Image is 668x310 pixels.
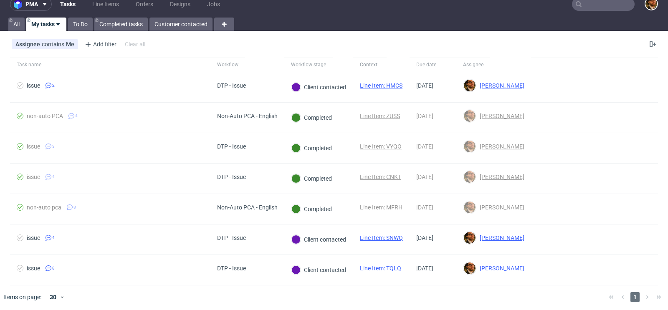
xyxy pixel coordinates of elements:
span: [PERSON_NAME] [476,113,524,119]
div: Workflow [217,61,238,68]
span: [DATE] [416,265,433,272]
div: Assignee [463,61,483,68]
span: 3 [52,143,55,150]
span: Task name [17,61,204,68]
a: Line Item: ZUSS [360,113,400,119]
div: Non-Auto PCA - English [217,113,278,119]
img: Matteo Corsico [464,171,476,183]
div: non-auto pca [27,204,61,211]
img: Matteo Corsico [464,202,476,213]
span: 2 [52,82,55,89]
div: DTP - Issue [217,265,246,272]
span: [DATE] [416,234,433,241]
div: Clear all [123,38,147,50]
div: Add filter [81,38,118,51]
div: issue [27,82,40,89]
span: 8 [52,265,55,272]
span: contains [42,41,66,48]
span: 8 [73,204,76,211]
a: Customer contacted [149,18,213,31]
div: Completed [291,113,332,122]
a: Line Item: TQLQ [360,265,401,272]
span: Assignee [15,41,42,48]
div: DTP - Issue [217,82,246,89]
span: [DATE] [416,174,433,180]
div: DTP - Issue [217,174,246,180]
span: [PERSON_NAME] [476,265,524,272]
span: pma [25,1,38,7]
span: [DATE] [416,204,433,211]
a: To Do [68,18,93,31]
div: Client contacted [291,265,346,275]
div: non-auto PCA [27,113,63,119]
a: Line Item: MFRH [360,204,402,211]
div: Client contacted [291,235,346,244]
span: [DATE] [416,143,433,150]
img: Matteo Corsico [464,110,476,122]
span: [DATE] [416,82,433,89]
div: Context [360,61,380,68]
span: Items on page: [3,293,41,301]
span: [PERSON_NAME] [476,82,524,89]
span: 4 [52,174,55,180]
a: My tasks [26,18,66,31]
a: Completed tasks [94,18,148,31]
span: [PERSON_NAME] [476,143,524,150]
div: issue [27,234,40,241]
span: 1 [630,292,640,302]
img: Matteo Corsico [464,232,476,244]
span: [PERSON_NAME] [476,204,524,211]
div: 30 [45,291,60,303]
span: [DATE] [416,113,433,119]
div: issue [27,265,40,272]
img: Matteo Corsico [464,262,476,274]
div: DTP - Issue [217,143,246,150]
span: [PERSON_NAME] [476,174,524,180]
img: Matteo Corsico [464,141,476,152]
div: Client contacted [291,83,346,92]
a: Line Item: HMCS [360,82,402,89]
div: Workflow stage [291,61,326,68]
div: DTP - Issue [217,234,246,241]
div: Me [66,41,74,48]
span: Due date [416,61,450,68]
div: Completed [291,174,332,183]
div: issue [27,174,40,180]
span: 4 [75,113,78,119]
div: issue [27,143,40,150]
div: Completed [291,144,332,153]
a: All [8,18,25,31]
span: [PERSON_NAME] [476,234,524,241]
a: Line Item: VYQO [360,143,402,150]
span: 4 [52,234,55,241]
a: Line Item: SNWQ [360,234,403,241]
div: Non-Auto PCA - English [217,204,278,211]
div: Completed [291,204,332,214]
img: Matteo Corsico [464,80,476,91]
a: Line Item: CNKT [360,174,401,180]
